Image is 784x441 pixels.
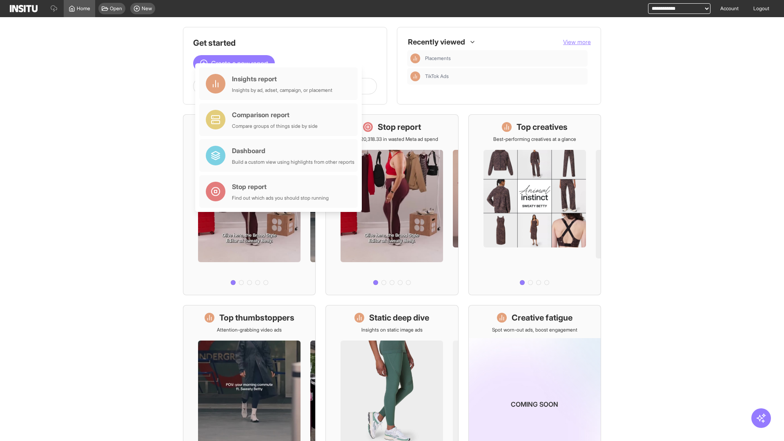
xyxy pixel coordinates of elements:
[369,312,429,323] h1: Static deep dive
[77,5,90,12] span: Home
[232,195,329,201] div: Find out which ads you should stop running
[425,55,451,62] span: Placements
[563,38,591,45] span: View more
[232,159,354,165] div: Build a custom view using highlights from other reports
[217,327,282,333] p: Attention-grabbing video ads
[10,5,38,12] img: Logo
[232,146,354,156] div: Dashboard
[183,114,316,295] a: What's live nowSee all active ads instantly
[563,38,591,46] button: View more
[232,123,318,129] div: Compare groups of things side by side
[325,114,458,295] a: Stop reportSave £20,318.33 in wasted Meta ad spend
[110,5,122,12] span: Open
[425,55,584,62] span: Placements
[193,55,275,71] button: Create a new report
[232,182,329,192] div: Stop report
[361,327,423,333] p: Insights on static image ads
[517,121,568,133] h1: Top creatives
[232,87,332,94] div: Insights by ad, adset, campaign, or placement
[493,136,576,143] p: Best-performing creatives at a glance
[468,114,601,295] a: Top creativesBest-performing creatives at a glance
[378,121,421,133] h1: Stop report
[410,71,420,81] div: Insights
[425,73,584,80] span: TikTok Ads
[219,312,294,323] h1: Top thumbstoppers
[425,73,449,80] span: TikTok Ads
[193,37,377,49] h1: Get started
[142,5,152,12] span: New
[346,136,438,143] p: Save £20,318.33 in wasted Meta ad spend
[232,110,318,120] div: Comparison report
[232,74,332,84] div: Insights report
[410,53,420,63] div: Insights
[211,58,268,68] span: Create a new report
